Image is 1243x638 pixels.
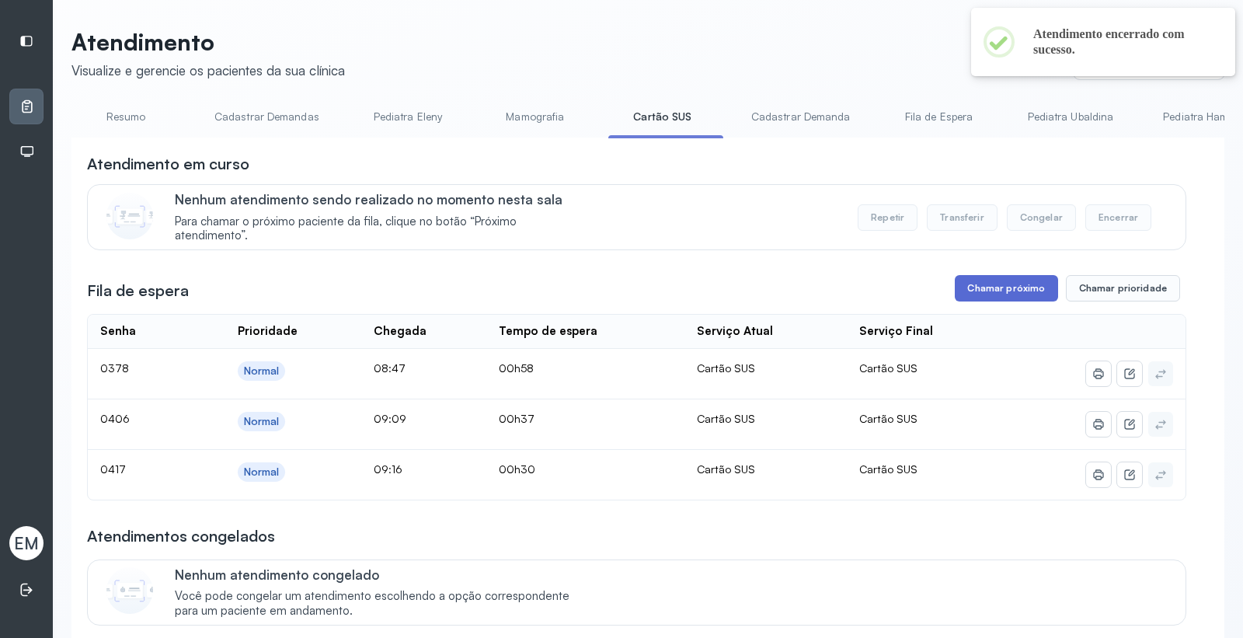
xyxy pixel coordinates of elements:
[106,193,153,239] img: Imagem de CalloutCard
[87,280,189,302] h3: Fila de espera
[106,567,153,614] img: Imagem de CalloutCard
[374,412,406,425] span: 09:09
[927,204,998,231] button: Transferir
[499,462,535,476] span: 00h30
[697,361,834,375] div: Cartão SUS
[100,412,130,425] span: 0406
[608,104,717,130] a: Cartão SUS
[481,104,590,130] a: Mamografia
[175,567,586,583] p: Nenhum atendimento congelado
[100,361,129,375] span: 0378
[87,153,249,175] h3: Atendimento em curso
[175,589,586,619] span: Você pode congelar um atendimento escolhendo a opção correspondente para um paciente em andamento.
[499,361,534,375] span: 00h58
[199,104,335,130] a: Cadastrar Demandas
[71,62,345,78] div: Visualize e gerencie os pacientes da sua clínica
[1012,104,1130,130] a: Pediatra Ubaldina
[499,412,534,425] span: 00h37
[499,324,597,339] div: Tempo de espera
[175,214,586,244] span: Para chamar o próximo paciente da fila, clique no botão “Próximo atendimento”.
[175,191,586,207] p: Nenhum atendimento sendo realizado no momento nesta sala
[374,361,406,375] span: 08:47
[100,462,126,476] span: 0417
[71,104,180,130] a: Resumo
[100,324,136,339] div: Senha
[353,104,462,130] a: Pediatra Eleny
[736,104,866,130] a: Cadastrar Demanda
[244,415,280,428] div: Normal
[238,324,298,339] div: Prioridade
[697,324,773,339] div: Serviço Atual
[87,525,275,547] h3: Atendimentos congelados
[885,104,994,130] a: Fila de Espera
[1085,204,1151,231] button: Encerrar
[1033,26,1210,58] h2: Atendimento encerrado com sucesso.
[1007,204,1076,231] button: Congelar
[859,361,917,375] span: Cartão SUS
[955,275,1057,302] button: Chamar próximo
[71,28,345,56] p: Atendimento
[859,412,917,425] span: Cartão SUS
[244,465,280,479] div: Normal
[859,462,917,476] span: Cartão SUS
[374,462,402,476] span: 09:16
[859,324,933,339] div: Serviço Final
[1066,275,1181,302] button: Chamar prioridade
[14,533,39,553] span: EM
[858,204,917,231] button: Repetir
[697,412,834,426] div: Cartão SUS
[697,462,834,476] div: Cartão SUS
[374,324,427,339] div: Chegada
[244,364,280,378] div: Normal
